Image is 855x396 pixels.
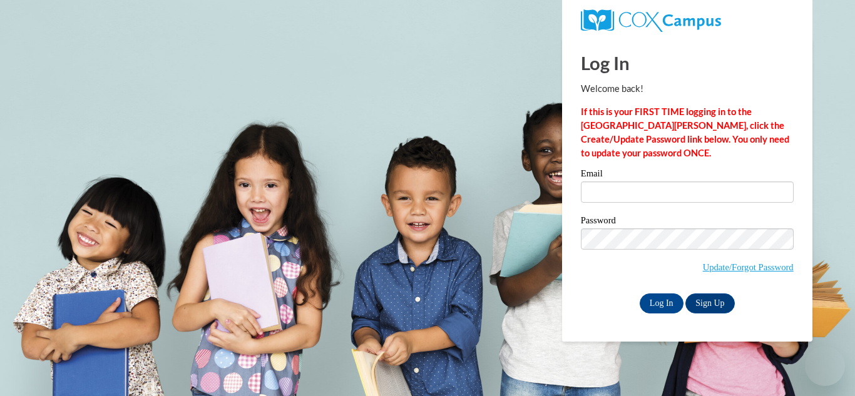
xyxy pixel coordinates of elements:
[685,293,734,313] a: Sign Up
[703,262,794,272] a: Update/Forgot Password
[581,50,794,76] h1: Log In
[581,9,721,32] img: COX Campus
[805,346,845,386] iframe: Botón para iniciar la ventana de mensajería
[581,106,789,158] strong: If this is your FIRST TIME logging in to the [GEOGRAPHIC_DATA][PERSON_NAME], click the Create/Upd...
[581,216,794,228] label: Password
[581,9,794,32] a: COX Campus
[581,82,794,96] p: Welcome back!
[581,169,794,181] label: Email
[640,293,683,313] input: Log In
